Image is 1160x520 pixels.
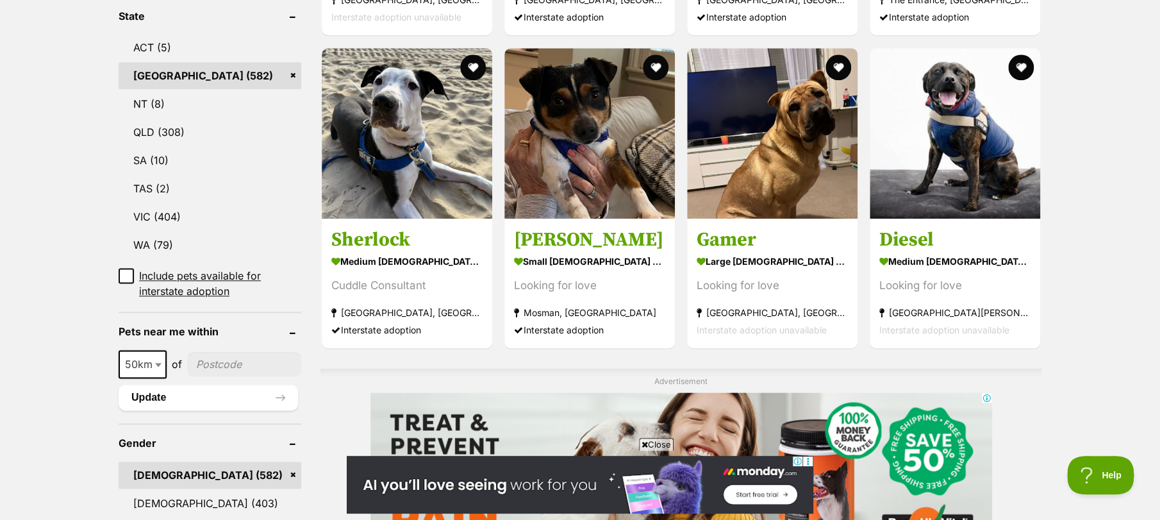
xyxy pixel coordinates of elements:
[119,119,301,146] a: QLD (308)
[879,9,1031,26] div: Interstate adoption
[119,490,301,517] a: [DEMOGRAPHIC_DATA] (403)
[514,321,665,339] div: Interstate adoption
[514,9,665,26] div: Interstate adoption
[331,277,483,294] div: Cuddle Consultant
[504,218,675,348] a: [PERSON_NAME] small [DEMOGRAPHIC_DATA] Dog Looking for love Mosman, [GEOGRAPHIC_DATA] Interstate ...
[119,203,301,230] a: VIC (404)
[879,277,1031,294] div: Looking for love
[119,437,301,449] header: Gender
[331,12,461,23] span: Interstate adoption unavailable
[697,9,848,26] div: Interstate adoption
[1067,456,1134,494] iframe: Help Scout Beacon - Open
[1008,55,1034,80] button: favourite
[331,321,483,339] div: Interstate adoption
[322,218,492,348] a: Sherlock medium [DEMOGRAPHIC_DATA] Dog Cuddle Consultant [GEOGRAPHIC_DATA], [GEOGRAPHIC_DATA] Int...
[119,62,301,89] a: [GEOGRAPHIC_DATA] (582)
[139,268,301,299] span: Include pets available for interstate adoption
[514,228,665,252] h3: [PERSON_NAME]
[331,228,483,252] h3: Sherlock
[119,268,301,299] a: Include pets available for interstate adoption
[697,324,827,335] span: Interstate adoption unavailable
[119,10,301,22] header: State
[119,34,301,61] a: ACT (5)
[119,385,298,410] button: Update
[460,55,486,80] button: favourite
[514,252,665,271] strong: small [DEMOGRAPHIC_DATA] Dog
[119,350,167,378] span: 50km
[514,304,665,321] strong: Mosman, [GEOGRAPHIC_DATA]
[697,228,848,252] h3: Gamer
[643,55,668,80] button: favourite
[187,352,301,376] input: postcode
[870,48,1040,219] img: Diesel - Staffordshire Bull Terrier Dog
[825,55,851,80] button: favourite
[514,277,665,294] div: Looking for love
[697,277,848,294] div: Looking for love
[120,355,165,373] span: 50km
[119,90,301,117] a: NT (8)
[322,48,492,219] img: Sherlock - Mastiff Dog
[119,175,301,202] a: TAS (2)
[504,48,675,219] img: Charlie - Jack Russell Terrier x Fox Terrier Dog
[172,356,182,372] span: of
[879,228,1031,252] h3: Diesel
[687,48,858,219] img: Gamer - Shar Pei x German Shepherd Dog
[879,324,1009,335] span: Interstate adoption unavailable
[697,252,848,271] strong: large [DEMOGRAPHIC_DATA] Dog
[697,304,848,321] strong: [GEOGRAPHIC_DATA], [GEOGRAPHIC_DATA]
[331,304,483,321] strong: [GEOGRAPHIC_DATA], [GEOGRAPHIC_DATA]
[639,438,674,451] span: Close
[347,456,813,514] iframe: Advertisement
[119,326,301,337] header: Pets near me within
[879,252,1031,271] strong: medium [DEMOGRAPHIC_DATA] Dog
[879,304,1031,321] strong: [GEOGRAPHIC_DATA][PERSON_NAME], [GEOGRAPHIC_DATA]
[870,218,1040,348] a: Diesel medium [DEMOGRAPHIC_DATA] Dog Looking for love [GEOGRAPHIC_DATA][PERSON_NAME], [GEOGRAPHIC...
[687,218,858,348] a: Gamer large [DEMOGRAPHIC_DATA] Dog Looking for love [GEOGRAPHIC_DATA], [GEOGRAPHIC_DATA] Intersta...
[119,462,301,489] a: [DEMOGRAPHIC_DATA] (582)
[119,231,301,258] a: WA (79)
[119,147,301,174] a: SA (10)
[331,252,483,271] strong: medium [DEMOGRAPHIC_DATA] Dog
